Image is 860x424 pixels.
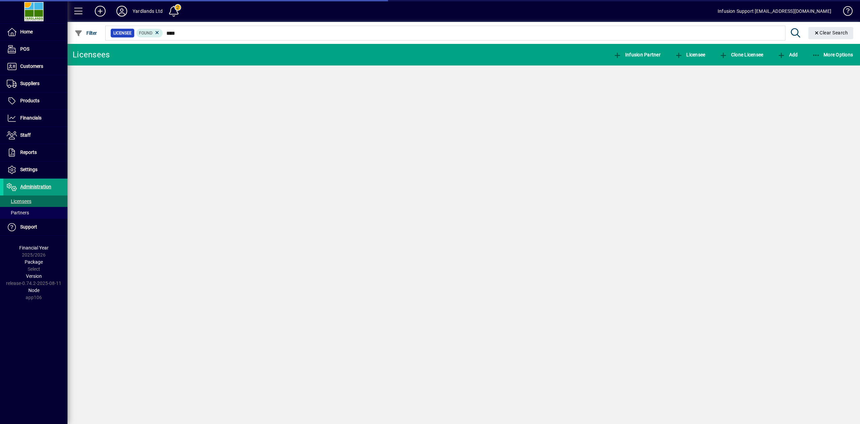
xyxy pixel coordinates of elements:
[7,210,29,215] span: Partners
[19,245,49,250] span: Financial Year
[808,27,854,39] button: Clear
[3,58,67,75] a: Customers
[73,49,110,60] div: Licensees
[612,49,662,61] button: Infusion Partner
[133,6,163,17] div: Yardlands Ltd
[20,184,51,189] span: Administration
[777,52,798,57] span: Add
[20,150,37,155] span: Reports
[3,195,67,207] a: Licensees
[810,49,855,61] button: More Options
[20,98,39,103] span: Products
[73,27,99,39] button: Filter
[673,49,707,61] button: Licensee
[3,75,67,92] a: Suppliers
[814,30,848,35] span: Clear Search
[718,49,765,61] button: Clone Licensee
[838,1,852,23] a: Knowledge Base
[113,30,132,36] span: Licensee
[3,161,67,178] a: Settings
[139,31,152,35] span: Found
[3,92,67,109] a: Products
[613,52,661,57] span: Infusion Partner
[7,198,31,204] span: Licensees
[111,5,133,17] button: Profile
[20,81,39,86] span: Suppliers
[3,110,67,127] a: Financials
[3,41,67,58] a: POS
[20,132,31,138] span: Staff
[20,63,43,69] span: Customers
[812,52,853,57] span: More Options
[3,207,67,218] a: Partners
[3,127,67,144] a: Staff
[776,49,799,61] button: Add
[20,46,29,52] span: POS
[89,5,111,17] button: Add
[3,144,67,161] a: Reports
[26,273,42,279] span: Version
[20,167,37,172] span: Settings
[20,115,41,121] span: Financials
[20,224,37,230] span: Support
[20,29,33,34] span: Home
[675,52,705,57] span: Licensee
[28,288,39,293] span: Node
[75,30,97,36] span: Filter
[3,24,67,41] a: Home
[718,6,831,17] div: Infusion Support [EMAIL_ADDRESS][DOMAIN_NAME]
[25,259,43,265] span: Package
[719,52,763,57] span: Clone Licensee
[136,29,163,37] mat-chip: Found Status: Found
[3,219,67,236] a: Support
